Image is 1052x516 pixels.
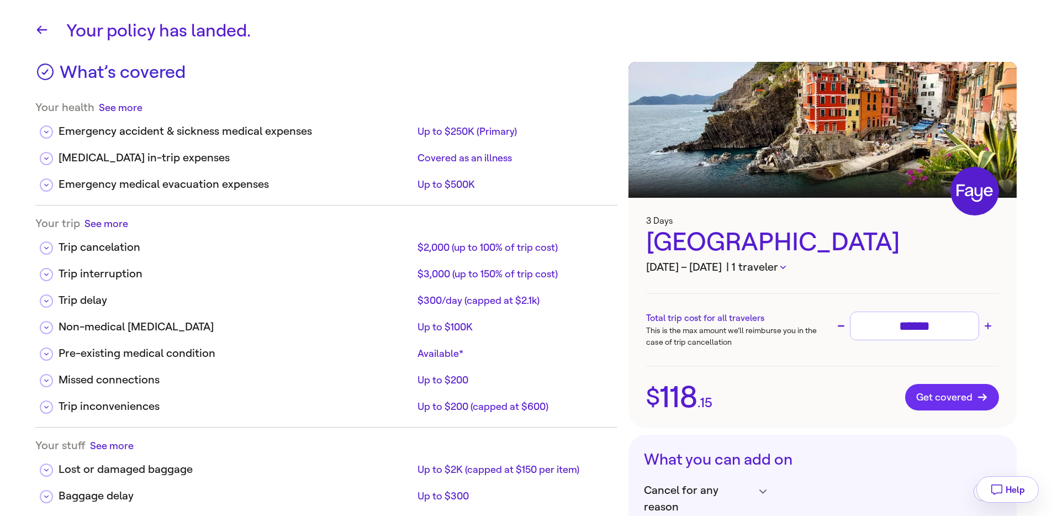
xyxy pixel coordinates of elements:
div: Trip cancelation [59,239,413,256]
div: Non-medical [MEDICAL_DATA]Up to $100K [35,310,617,336]
div: Baggage delay [59,488,413,504]
div: Emergency accident & sickness medical expenses [59,123,413,140]
div: Emergency accident & sickness medical expensesUp to $250K (Primary) [35,114,617,141]
span: 15 [700,396,712,409]
div: Emergency medical evacuation expensesUp to $500K [35,167,617,194]
div: Missed connections [59,372,413,388]
button: | 1 traveler [726,259,786,276]
h3: [DATE] – [DATE] [646,259,999,276]
div: Missed connectionsUp to $200 [35,363,617,389]
span: . [697,396,700,409]
div: Pre-existing medical condition [59,345,413,362]
div: Trip interruption [59,266,413,282]
h3: Total trip cost for all travelers [646,312,822,325]
button: See more [84,217,128,230]
div: Baggage delayUp to $300 [35,479,617,506]
button: Help [976,476,1039,503]
button: Get covered [905,384,999,410]
div: [MEDICAL_DATA] in-trip expensesCovered as an illness [35,141,617,167]
div: Lost or damaged baggageUp to $2K (capped at $150 per item) [35,452,617,479]
div: Your health [35,101,617,114]
button: Add Cancel for any reason [974,482,992,501]
button: Decrease trip cost [834,319,848,333]
button: See more [90,439,134,452]
div: Up to $200 [417,373,609,387]
h3: 3 Days [646,215,999,226]
div: $2,000 (up to 100% of trip cost) [417,241,609,254]
div: $3,000 (up to 150% of trip cost) [417,267,609,281]
span: Help [1006,485,1025,495]
h3: What’s covered [60,62,186,89]
div: Up to $200 (capped at $600) [417,400,609,413]
div: Up to $2K (capped at $150 per item) [417,463,609,476]
div: Up to $100K [417,320,609,334]
div: Up to $250K (Primary) [417,125,609,138]
div: Trip delay [59,292,413,309]
input: Trip cost [855,317,974,336]
div: Covered as an illness [417,151,609,165]
button: See more [99,101,142,114]
h1: Your policy has landed. [66,18,1017,44]
div: Non-medical [MEDICAL_DATA] [59,319,413,335]
div: Pre-existing medical conditionAvailable* [35,336,617,363]
div: Up to $500K [417,178,609,191]
span: 118 [660,382,697,412]
p: This is the max amount we’ll reimburse you in the case of trip cancellation [646,325,822,348]
div: Emergency medical evacuation expenses [59,176,413,193]
div: [GEOGRAPHIC_DATA] [646,226,999,259]
span: Cancel for any reason [644,482,753,515]
button: Increase trip cost [981,319,995,333]
div: Trip delay$300/day (capped at $2.1k) [35,283,617,310]
div: Your stuff [35,439,617,452]
div: Trip inconveniences [59,398,413,415]
span: $ [646,386,660,409]
div: Trip cancelation$2,000 (up to 100% of trip cost) [35,230,617,257]
div: Up to $300 [417,489,609,503]
div: Your trip [35,217,617,230]
div: $300/day (capped at $2.1k) [417,294,609,307]
div: [MEDICAL_DATA] in-trip expenses [59,150,413,166]
div: Trip inconveniencesUp to $200 (capped at $600) [35,389,617,416]
div: Lost or damaged baggage [59,461,413,478]
h3: What you can add on [644,450,1001,469]
span: Get covered [916,392,988,403]
div: Trip interruption$3,000 (up to 150% of trip cost) [35,257,617,283]
div: Available* [417,347,609,360]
